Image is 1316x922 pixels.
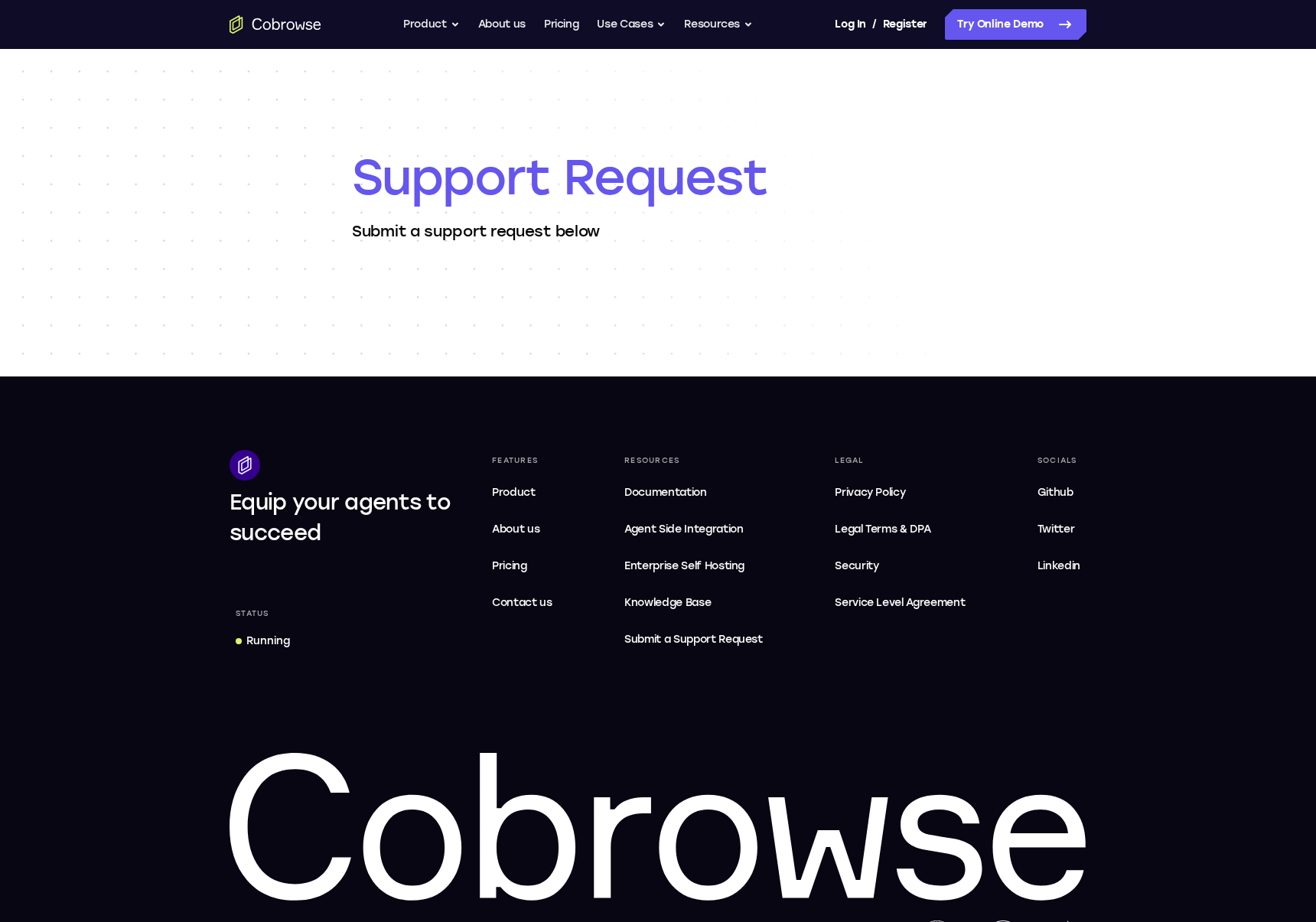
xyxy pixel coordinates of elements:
[618,450,769,471] div: Resources
[230,15,321,34] a: Go to the home page
[624,630,763,649] span: Submit a Support Request
[835,559,878,572] span: Security
[618,477,769,508] a: Documentation
[829,477,971,508] a: Privacy Policy
[835,9,865,40] a: Log In
[492,523,539,536] span: About us
[486,588,559,618] a: Contact us
[829,514,971,545] a: Legal Terms & DPA
[478,9,526,40] a: About us
[618,624,769,655] a: Submit a Support Request
[1031,450,1086,471] div: Socials
[835,486,905,499] span: Privacy Policy
[618,588,769,618] a: Knowledge Base
[486,477,559,508] a: Product
[1037,559,1080,572] span: Linkedin
[883,9,927,40] a: Register
[624,486,706,499] span: Documentation
[1037,523,1075,536] span: Twitter
[246,634,290,649] div: Running
[1031,514,1086,545] a: Twitter
[597,9,666,40] button: Use Cases
[492,486,536,499] span: Product
[230,627,296,655] a: Running
[230,603,275,624] div: Status
[872,15,877,34] span: /
[945,9,1086,40] a: Try Online Demo
[352,220,964,242] p: Submit a support request below
[835,594,965,612] span: Service Level Agreement
[624,596,711,609] span: Knowledge Base
[492,596,552,609] span: Contact us
[618,551,769,582] a: Enterprise Self Hosting
[829,551,971,582] a: Security
[544,9,579,40] a: Pricing
[1031,477,1086,508] a: Github
[618,514,769,545] a: Agent Side Integration
[230,489,451,546] span: Equip your agents to succeed
[492,559,527,572] span: Pricing
[403,9,460,40] button: Product
[486,450,559,471] div: Features
[829,588,971,618] a: Service Level Agreement
[835,523,930,536] span: Legal Terms & DPA
[624,557,763,575] span: Enterprise Self Hosting
[1031,551,1086,582] a: Linkedin
[486,551,559,582] a: Pricing
[684,9,753,40] button: Resources
[829,450,971,471] div: Legal
[624,520,763,539] span: Agent Side Integration
[352,147,964,208] h1: Support Request
[1037,486,1073,499] span: Github
[486,514,559,545] a: About us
